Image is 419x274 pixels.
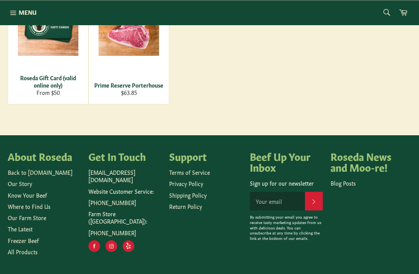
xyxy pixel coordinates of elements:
h4: Beef Up Your Inbox [250,151,323,172]
a: The Latest [8,225,33,233]
div: From $50 [13,89,83,96]
p: [EMAIL_ADDRESS][DOMAIN_NAME] [88,169,161,184]
a: [PHONE_NUMBER] [88,229,136,236]
a: Shipping Policy [169,191,207,199]
h4: Roseda News and Moo-re! [331,151,403,172]
a: Blog Posts [331,179,356,187]
a: All Products [8,248,38,255]
a: Our Farm Store [8,214,46,221]
p: Sign up for our newsletter [250,179,323,187]
a: Our Story [8,179,32,187]
a: Know Your Beef [8,191,47,199]
a: Where to Find Us [8,202,50,210]
p: Farm Store ([GEOGRAPHIC_DATA]): [88,210,161,225]
a: Back to [DOMAIN_NAME] [8,168,73,176]
h4: Get In Touch [88,151,161,162]
a: Terms of Service [169,168,210,176]
div: $63.85 [94,89,164,96]
a: Return Policy [169,202,202,210]
input: Your email [250,192,305,210]
p: By submitting your email you agree to receive tasty marketing updates from us with delicious deal... [250,214,323,241]
a: Freezer Beef [8,236,39,244]
p: Website Customer Service: [88,188,161,195]
span: Menu [19,8,36,16]
h4: About Roseda [8,151,81,162]
a: [PHONE_NUMBER] [88,198,136,206]
div: Roseda Gift Card (valid online only) [13,74,83,89]
h4: Support [169,151,242,162]
a: Privacy Policy [169,179,203,187]
div: Prime Reserve Porterhouse [94,81,164,89]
